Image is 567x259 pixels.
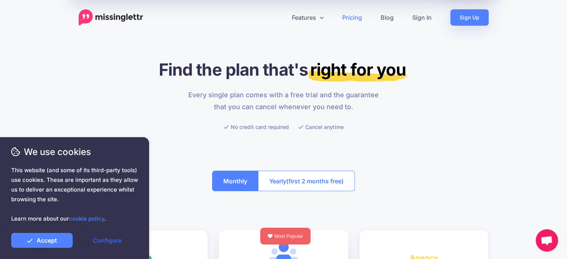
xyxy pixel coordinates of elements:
[283,9,333,26] a: Features
[79,9,143,26] a: Home
[76,233,138,248] a: Configure
[403,9,441,26] a: Sign In
[212,171,258,191] button: Monthly
[184,89,383,113] p: Every single plan comes with a free trial and the guarantee that you can cancel whenever you need...
[450,9,489,26] a: Sign Up
[371,9,403,26] a: Blog
[258,171,355,191] button: Yearly(first 2 months free)
[11,233,73,248] a: Accept
[69,215,104,222] a: cookie policy
[536,229,558,252] a: Chat öffnen
[11,165,138,224] span: This website (and some of its third-party tools) use cookies. These are important as they allow u...
[298,122,344,132] li: Cancel anytime
[79,59,489,80] h1: Find the plan that's
[224,122,289,132] li: No credit card required
[308,59,408,82] mark: right for you
[333,9,371,26] a: Pricing
[286,175,344,187] span: (first 2 months free)
[260,228,311,244] div: Most Popular
[11,145,138,158] span: We use cookies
